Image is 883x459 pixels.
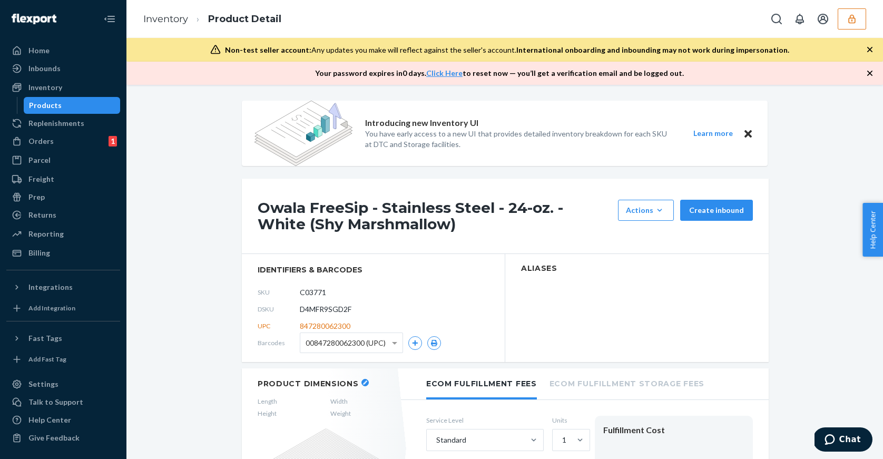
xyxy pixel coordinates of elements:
div: 1 [562,435,566,445]
button: Close [741,127,755,140]
div: Integrations [28,282,73,292]
iframe: Opens a widget where you can chat to one of our agents [815,427,872,454]
span: Non-test seller account: [225,45,311,54]
button: Help Center [862,203,883,257]
div: Inventory [28,82,62,93]
ol: breadcrumbs [135,4,290,35]
p: Introducing new Inventory UI [365,117,478,129]
span: identifiers & barcodes [258,265,489,275]
a: Products [24,97,121,114]
a: Add Integration [6,300,120,317]
div: Billing [28,248,50,258]
input: Standard [435,435,436,445]
button: Integrations [6,279,120,296]
h2: Aliases [521,265,753,272]
a: Click Here [426,69,463,77]
span: Length [258,397,277,406]
div: Actions [626,205,666,216]
div: Home [28,45,50,56]
div: Parcel [28,155,51,165]
button: Create inbound [680,200,753,221]
button: Open Search Box [766,8,787,30]
img: Flexport logo [12,14,56,24]
a: Inventory [6,79,120,96]
input: 1 [561,435,562,445]
span: 00847280062300 (UPC) [306,334,386,352]
a: Home [6,42,120,59]
div: Settings [28,379,58,389]
div: Standard [436,435,466,445]
div: Add Fast Tag [28,355,66,364]
li: Ecom Fulfillment Fees [426,368,537,399]
li: Ecom Fulfillment Storage Fees [550,368,704,397]
label: Service Level [426,416,544,425]
span: Barcodes [258,338,300,347]
span: Width [330,397,351,406]
div: Prep [28,192,45,202]
span: D4MFR9SGD2F [300,304,351,315]
button: Fast Tags [6,330,120,347]
button: Actions [618,200,674,221]
div: Replenishments [28,118,84,129]
span: DSKU [258,305,300,314]
a: Returns [6,207,120,223]
div: 1 [109,136,117,147]
button: Open notifications [789,8,810,30]
a: Prep [6,189,120,206]
button: Close Navigation [99,8,120,30]
div: Fast Tags [28,333,62,344]
div: Give Feedback [28,433,80,443]
div: Reporting [28,229,64,239]
div: Products [29,100,62,111]
div: Any updates you make will reflect against the seller's account. [225,45,789,55]
div: Help Center [28,415,71,425]
div: Talk to Support [28,397,83,407]
span: UPC [258,321,300,330]
a: Help Center [6,412,120,428]
a: Product Detail [208,13,281,25]
a: Orders1 [6,133,120,150]
button: Open account menu [812,8,833,30]
label: Units [552,416,586,425]
span: 847280062300 [300,321,350,331]
span: Height [258,409,277,418]
span: SKU [258,288,300,297]
a: Inventory [143,13,188,25]
h1: Owala FreeSip - Stainless Steel - 24-oz. - White (Shy Marshmallow) [258,200,613,232]
a: Freight [6,171,120,188]
span: Weight [330,409,351,418]
a: Settings [6,376,120,393]
div: Inbounds [28,63,61,74]
a: Inbounds [6,60,120,77]
div: Add Integration [28,304,75,312]
div: Freight [28,174,54,184]
div: Orders [28,136,54,147]
span: International onboarding and inbounding may not work during impersonation. [516,45,789,54]
a: Parcel [6,152,120,169]
div: Returns [28,210,56,220]
a: Reporting [6,226,120,242]
a: Replenishments [6,115,120,132]
button: Talk to Support [6,394,120,411]
h2: Product Dimensions [258,379,359,388]
img: new-reports-banner-icon.82668bd98b6a51aee86340f2a7b77ae3.png [254,101,352,166]
p: You have early access to a new UI that provides detailed inventory breakdown for each SKU at DTC ... [365,129,674,150]
a: Add Fast Tag [6,351,120,368]
button: Learn more [686,127,739,140]
p: Your password expires in 0 days . to reset now — you’ll get a verification email and be logged out. [315,68,684,79]
div: Fulfillment Cost [603,424,744,436]
a: Billing [6,245,120,261]
button: Give Feedback [6,429,120,446]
